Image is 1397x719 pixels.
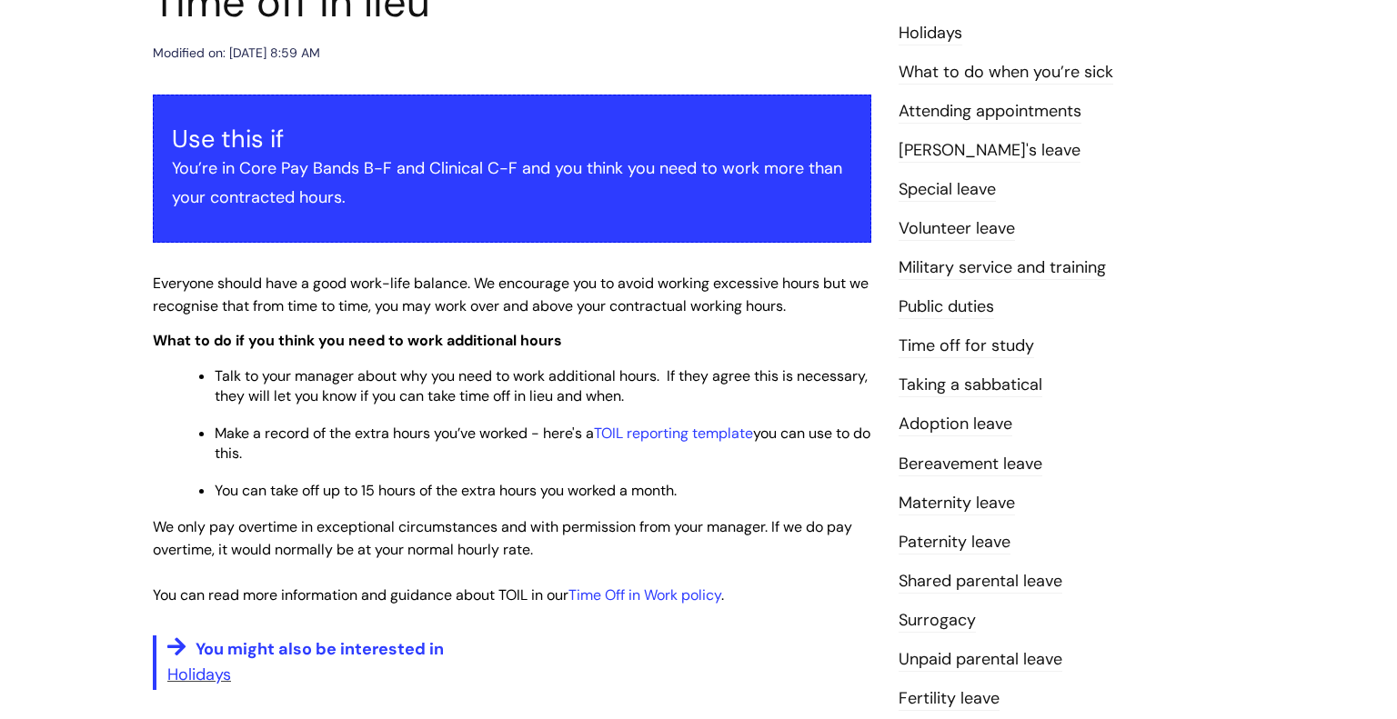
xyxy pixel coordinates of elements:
[167,664,231,685] a: Holidays
[153,274,869,315] span: Everyone should have a good work-life balance. We encourage you to avoid working excessive hours ...
[899,374,1042,397] a: Taking a sabbatical
[899,178,996,202] a: Special leave
[899,295,994,319] a: Public duties
[899,492,1015,515] a: Maternity leave
[153,331,562,350] span: What to do if you think you need to work additional hours
[899,648,1062,672] a: Unpaid parental leave
[899,22,962,45] a: Holidays
[215,424,870,463] span: Make a record of the extra hours you’ve worked - here's a you can use to do this.
[899,413,1012,436] a: Adoption leave
[899,139,1080,163] a: [PERSON_NAME]'s leave
[172,154,852,213] p: You’re in Core Pay Bands B-F and Clinical C-F and you think you need to work more than your contr...
[594,424,753,443] a: TOIL reporting template
[568,585,721,604] a: Time Off in Work policy
[899,687,1000,711] a: Fertility leave
[153,42,320,65] div: Modified on: [DATE] 8:59 AM
[153,517,852,559] span: We only pay overtime in exceptional circumstances and with permission from your manager. If we do...
[899,256,1106,280] a: Military service and training
[899,100,1081,124] a: Attending appointments
[215,481,677,500] span: You can take off up to 15 hours of the extra hours you worked a month.
[153,585,724,604] span: You can read more information and guidance about TOIL in our .
[215,366,868,405] span: Talk to your manager about why you need to work additional hours. If they agree this is necessary...
[899,453,1042,476] a: Bereavement leave
[196,638,444,660] span: You might also be interested in
[899,335,1034,358] a: Time off for study
[899,217,1015,241] a: Volunteer leave
[899,570,1062,594] a: Shared parental leave
[899,609,976,633] a: Surrogacy
[899,531,1010,554] a: Paternity leave
[899,61,1113,85] a: What to do when you’re sick
[172,125,852,154] h3: Use this if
